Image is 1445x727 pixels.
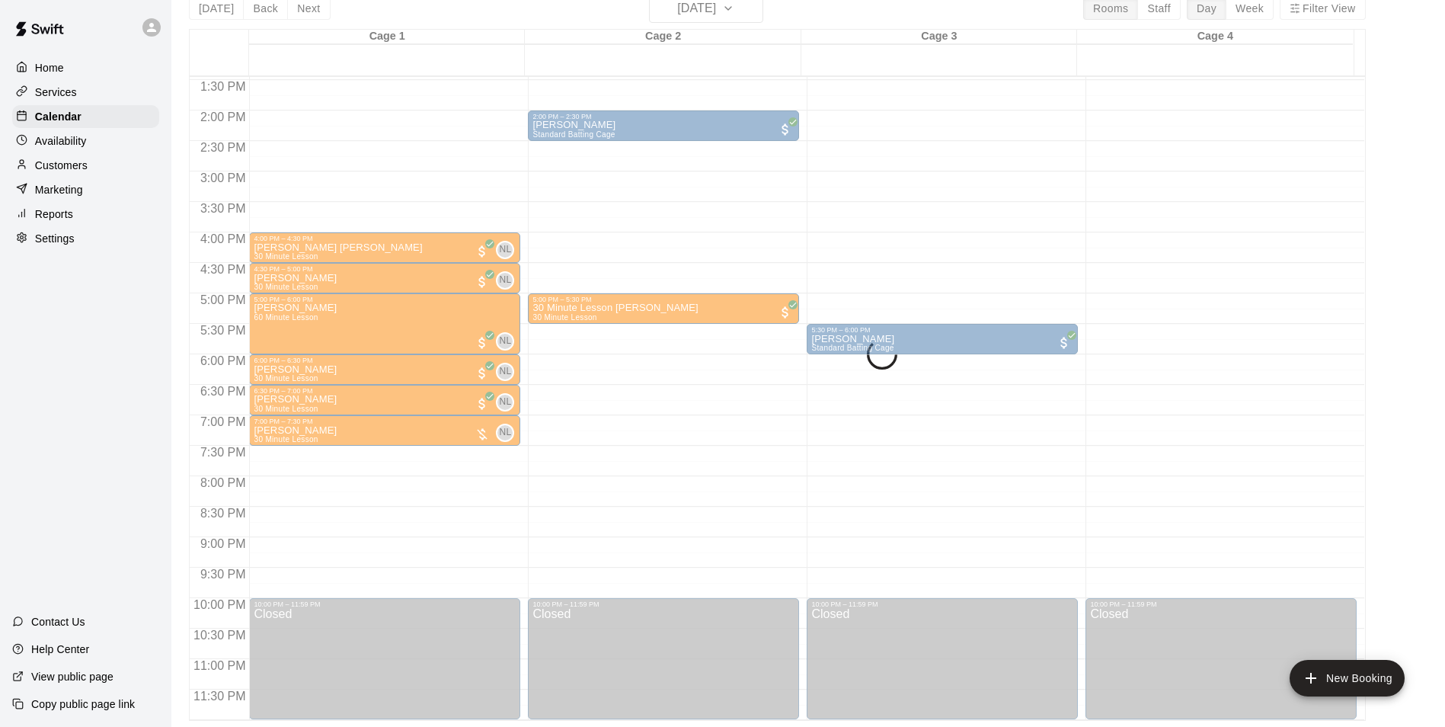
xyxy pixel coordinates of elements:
[12,105,159,128] a: Calendar
[528,293,799,324] div: 5:00 PM – 5:30 PM: 30 Minute Lesson mike p
[190,659,249,672] span: 11:00 PM
[197,80,250,93] span: 1:30 PM
[249,415,520,446] div: 7:00 PM – 7:30 PM: 30 Minute Lesson
[197,476,250,489] span: 8:00 PM
[31,669,113,684] p: View public page
[532,608,794,725] div: Closed
[532,313,596,322] span: 30 Minute Lesson
[778,122,793,137] span: All customers have paid
[499,395,511,410] span: NL
[499,242,511,258] span: NL
[811,326,1073,334] div: 5:30 PM – 6:00 PM
[525,30,801,44] div: Cage 2
[190,598,249,611] span: 10:00 PM
[475,366,490,381] span: All customers have paid
[254,265,516,273] div: 4:30 PM – 5:00 PM
[254,296,516,303] div: 5:00 PM – 6:00 PM
[12,130,159,152] a: Availability
[532,296,794,303] div: 5:00 PM – 5:30 PM
[502,332,514,351] span: Nic Luc
[35,85,77,100] p: Services
[499,364,511,380] span: NL
[249,293,520,354] div: 5:00 PM – 6:00 PM: 60 Minute Lesson
[249,354,520,385] div: 6:00 PM – 6:30 PM: 30 Minute Lesson
[502,424,514,442] span: Nic Luc
[801,30,1077,44] div: Cage 3
[197,415,250,428] span: 7:00 PM
[496,424,514,442] div: Nic Luc
[190,629,249,642] span: 10:30 PM
[31,642,89,657] p: Help Center
[528,598,799,719] div: 10:00 PM – 11:59 PM: Closed
[35,109,82,124] p: Calendar
[197,324,250,337] span: 5:30 PM
[249,385,520,415] div: 6:30 PM – 7:00 PM: 30 Minute Lesson
[807,324,1078,354] div: 5:30 PM – 6:00 PM: Standard Batting Cage
[197,568,250,581] span: 9:30 PM
[502,241,514,259] span: Nic Luc
[197,507,250,520] span: 8:30 PM
[254,600,516,608] div: 10:00 PM – 11:59 PM
[496,332,514,351] div: Nic Luc
[197,171,250,184] span: 3:00 PM
[1290,660,1405,697] button: add
[12,203,159,226] a: Reports
[532,130,615,139] span: Standard Batting Cage
[254,283,318,291] span: 30 Minute Lesson
[12,178,159,201] a: Marketing
[249,263,520,293] div: 4:30 PM – 5:00 PM: 30 Minute Lesson
[811,608,1073,725] div: Closed
[197,293,250,306] span: 5:00 PM
[502,393,514,412] span: Nic Luc
[496,363,514,381] div: Nic Luc
[249,30,525,44] div: Cage 1
[197,202,250,215] span: 3:30 PM
[254,387,516,395] div: 6:30 PM – 7:00 PM
[35,182,83,197] p: Marketing
[190,690,249,703] span: 11:30 PM
[35,133,87,149] p: Availability
[197,141,250,154] span: 2:30 PM
[254,374,318,383] span: 30 Minute Lesson
[12,81,159,104] div: Services
[197,446,250,459] span: 7:30 PM
[475,335,490,351] span: All customers have paid
[12,154,159,177] a: Customers
[1077,30,1353,44] div: Cage 4
[811,600,1073,608] div: 10:00 PM – 11:59 PM
[12,227,159,250] a: Settings
[197,354,250,367] span: 6:00 PM
[807,598,1078,719] div: 10:00 PM – 11:59 PM: Closed
[197,110,250,123] span: 2:00 PM
[35,60,64,75] p: Home
[502,363,514,381] span: Nic Luc
[197,232,250,245] span: 4:00 PM
[496,271,514,290] div: Nic Luc
[778,305,793,320] span: All customers have paid
[249,232,520,263] div: 4:00 PM – 4:30 PM: 30 Minute Lesson
[475,396,490,412] span: All customers have paid
[35,158,88,173] p: Customers
[12,56,159,79] a: Home
[496,241,514,259] div: Nic Luc
[1057,335,1072,351] span: All customers have paid
[31,697,135,712] p: Copy public page link
[197,263,250,276] span: 4:30 PM
[532,113,794,120] div: 2:00 PM – 2:30 PM
[499,425,511,440] span: NL
[532,600,794,608] div: 10:00 PM – 11:59 PM
[499,334,511,349] span: NL
[35,207,73,222] p: Reports
[249,598,520,719] div: 10:00 PM – 11:59 PM: Closed
[254,357,516,364] div: 6:00 PM – 6:30 PM
[1085,598,1357,719] div: 10:00 PM – 11:59 PM: Closed
[528,110,799,141] div: 2:00 PM – 2:30 PM: Standard Batting Cage
[31,614,85,629] p: Contact Us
